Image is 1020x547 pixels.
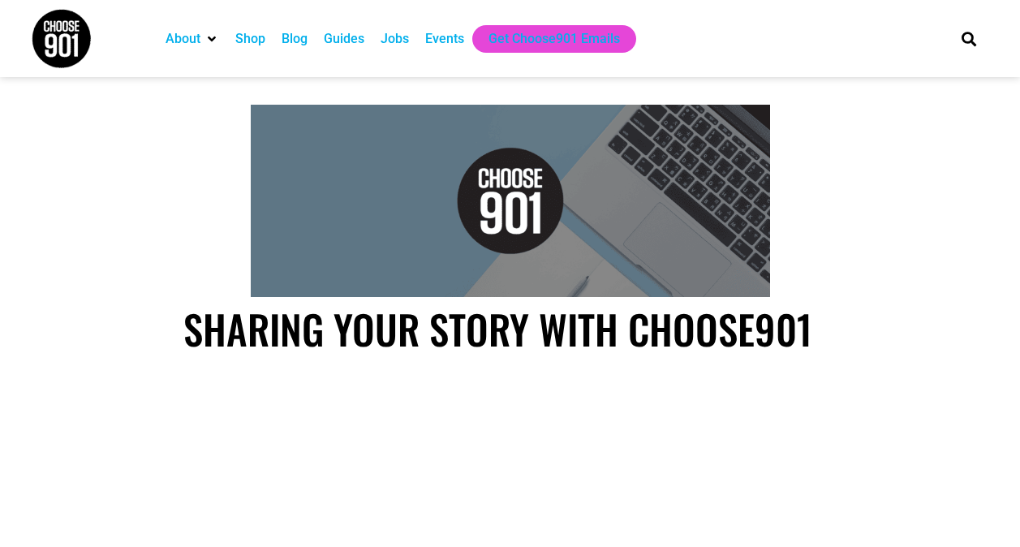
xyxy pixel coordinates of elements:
img: A "Choose 901" graphic overlaying a background image of a laptop keyboard, a notebook, and a penc... [251,105,770,297]
a: About [166,29,200,49]
a: Shop [235,29,265,49]
div: Search [955,25,982,52]
a: Blog [282,29,308,49]
a: Jobs [381,29,409,49]
nav: Main nav [157,25,933,53]
div: About [157,25,227,53]
a: Get Choose901 Emails [488,29,620,49]
h1: Sharing your story with Choose901 [183,305,836,353]
a: Guides [324,29,364,49]
a: Events [425,29,464,49]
